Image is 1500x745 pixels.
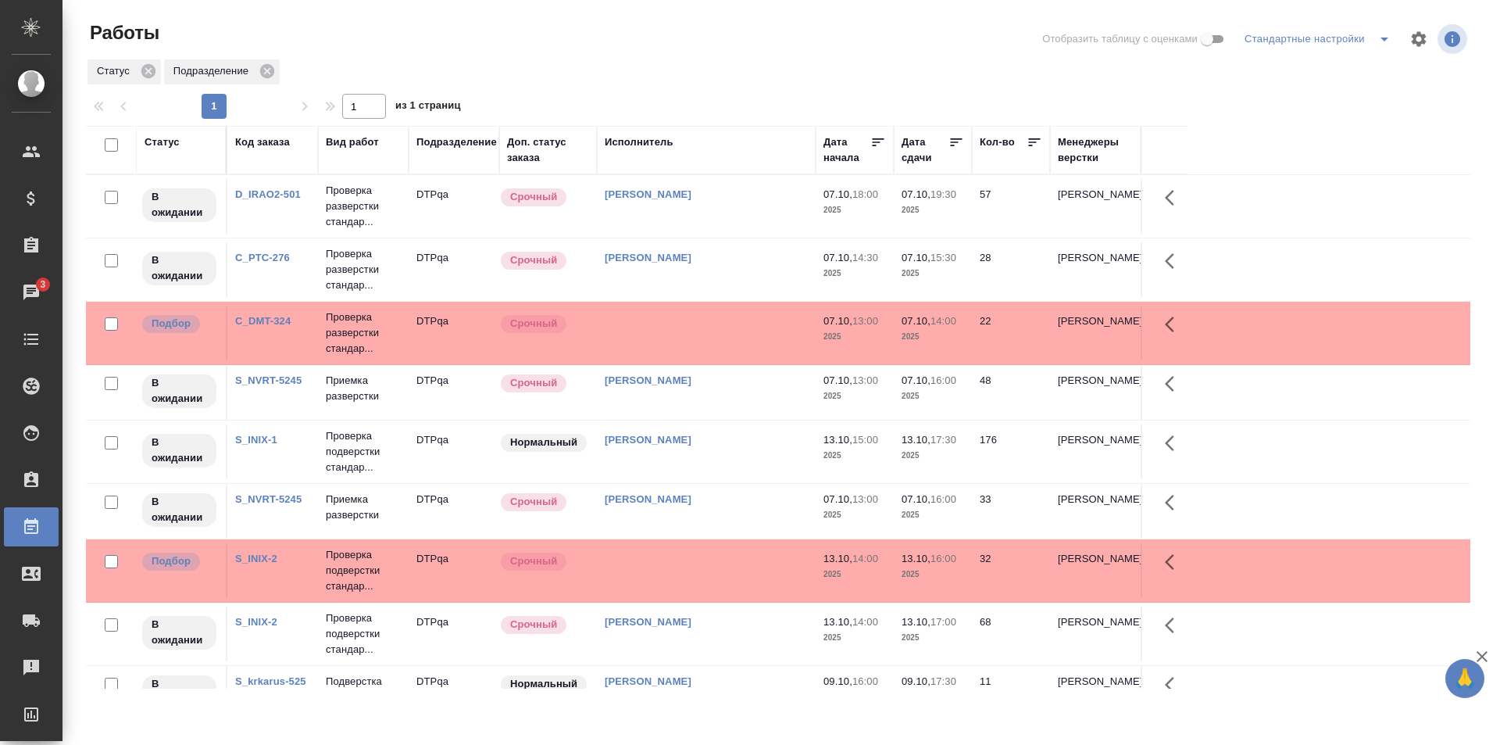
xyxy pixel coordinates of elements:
a: [PERSON_NAME] [605,493,691,505]
a: 3 [4,273,59,312]
p: Срочный [510,375,557,391]
td: 32 [972,543,1050,598]
p: [PERSON_NAME] [1058,432,1133,448]
p: 07.10, [823,374,852,386]
button: Здесь прячутся важные кнопки [1155,306,1193,343]
p: В ожидании [152,676,207,707]
button: Здесь прячутся важные кнопки [1155,424,1193,462]
a: C_DMT-324 [235,315,291,327]
td: 28 [972,242,1050,297]
p: 07.10, [902,374,930,386]
p: 07.10, [823,252,852,263]
p: 2025 [823,630,886,646]
a: [PERSON_NAME] [605,188,691,200]
div: Подразделение [164,59,280,84]
div: Можно подбирать исполнителей [141,551,218,572]
p: В ожидании [152,494,207,525]
p: 2025 [823,507,886,523]
div: Кол-во [980,134,1015,150]
p: Подверстка [326,674,401,689]
p: 07.10, [823,315,852,327]
div: Дата сдачи [902,134,948,166]
p: 2025 [902,630,964,646]
p: [PERSON_NAME] [1058,313,1133,329]
p: 13.10, [823,434,852,446]
p: 13.10, [902,616,930,628]
p: 2025 [823,266,886,281]
td: 176 [972,424,1050,479]
span: Работы [86,20,159,45]
p: Приемка разверстки [326,492,401,523]
p: Проверка разверстки стандар... [326,246,401,293]
span: Настроить таблицу [1400,20,1437,58]
p: Срочный [510,316,557,331]
div: Исполнитель назначен, приступать к работе пока рано [141,614,218,651]
p: 2025 [823,567,886,582]
div: Исполнитель назначен, приступать к работе пока рано [141,432,218,469]
td: DTPqa [409,365,499,420]
a: S_INIX-2 [235,616,277,628]
p: 16:00 [852,675,878,687]
a: S_krkarus-525 [235,675,306,687]
span: 🙏 [1452,662,1478,695]
button: Здесь прячутся важные кнопки [1155,666,1193,704]
p: 07.10, [902,315,930,327]
p: 13.10, [902,553,930,564]
p: 2025 [902,448,964,464]
p: Нормальный [510,676,577,692]
p: Нормальный [510,435,577,450]
p: 2025 [823,389,886,404]
div: Исполнитель назначен, приступать к работе пока рано [141,674,218,711]
p: Приемка разверстки [326,373,401,404]
span: 3 [30,277,55,292]
p: В ожидании [152,253,207,284]
a: [PERSON_NAME] [605,616,691,628]
p: 13:00 [852,374,878,386]
p: 07.10, [823,493,852,505]
div: split button [1241,27,1400,52]
button: Здесь прячутся важные кнопки [1155,242,1193,280]
div: Исполнитель назначен, приступать к работе пока рано [141,373,218,410]
p: [PERSON_NAME] [1058,674,1133,689]
p: 2025 [902,567,964,582]
button: Здесь прячутся важные кнопки [1155,543,1193,581]
p: 19:30 [930,188,956,200]
p: 2025 [902,507,964,523]
span: Отобразить таблицу с оценками [1042,31,1198,47]
p: Проверка подверстки стандар... [326,428,401,475]
div: Исполнитель назначен, приступать к работе пока рано [141,492,218,528]
p: 14:00 [852,553,878,564]
p: 2025 [902,202,964,218]
p: [PERSON_NAME] [1058,373,1133,389]
p: 14:00 [852,616,878,628]
p: 16:00 [930,493,956,505]
p: 16:00 [930,374,956,386]
td: DTPqa [409,424,499,479]
p: 13.10, [823,553,852,564]
td: 68 [972,607,1050,661]
td: 48 [972,365,1050,420]
p: 13:00 [852,315,878,327]
p: 17:00 [930,616,956,628]
p: Проверка подверстки стандар... [326,547,401,594]
p: 2025 [902,389,964,404]
p: Проверка разверстки стандар... [326,310,401,356]
div: Доп. статус заказа [507,134,589,166]
p: Подбор [152,553,191,569]
p: [PERSON_NAME] [1058,187,1133,202]
p: [PERSON_NAME] [1058,614,1133,630]
p: Срочный [510,617,557,632]
p: Проверка подверстки стандар... [326,611,401,657]
td: DTPqa [409,306,499,360]
p: Срочный [510,553,557,569]
div: Исполнитель [605,134,673,150]
td: 57 [972,179,1050,234]
p: 14:00 [930,315,956,327]
p: 2025 [823,202,886,218]
p: 07.10, [902,493,930,505]
span: из 1 страниц [395,96,461,119]
td: DTPqa [409,242,499,297]
button: 🙏 [1445,659,1484,698]
p: 2025 [823,329,886,345]
p: 07.10, [823,188,852,200]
